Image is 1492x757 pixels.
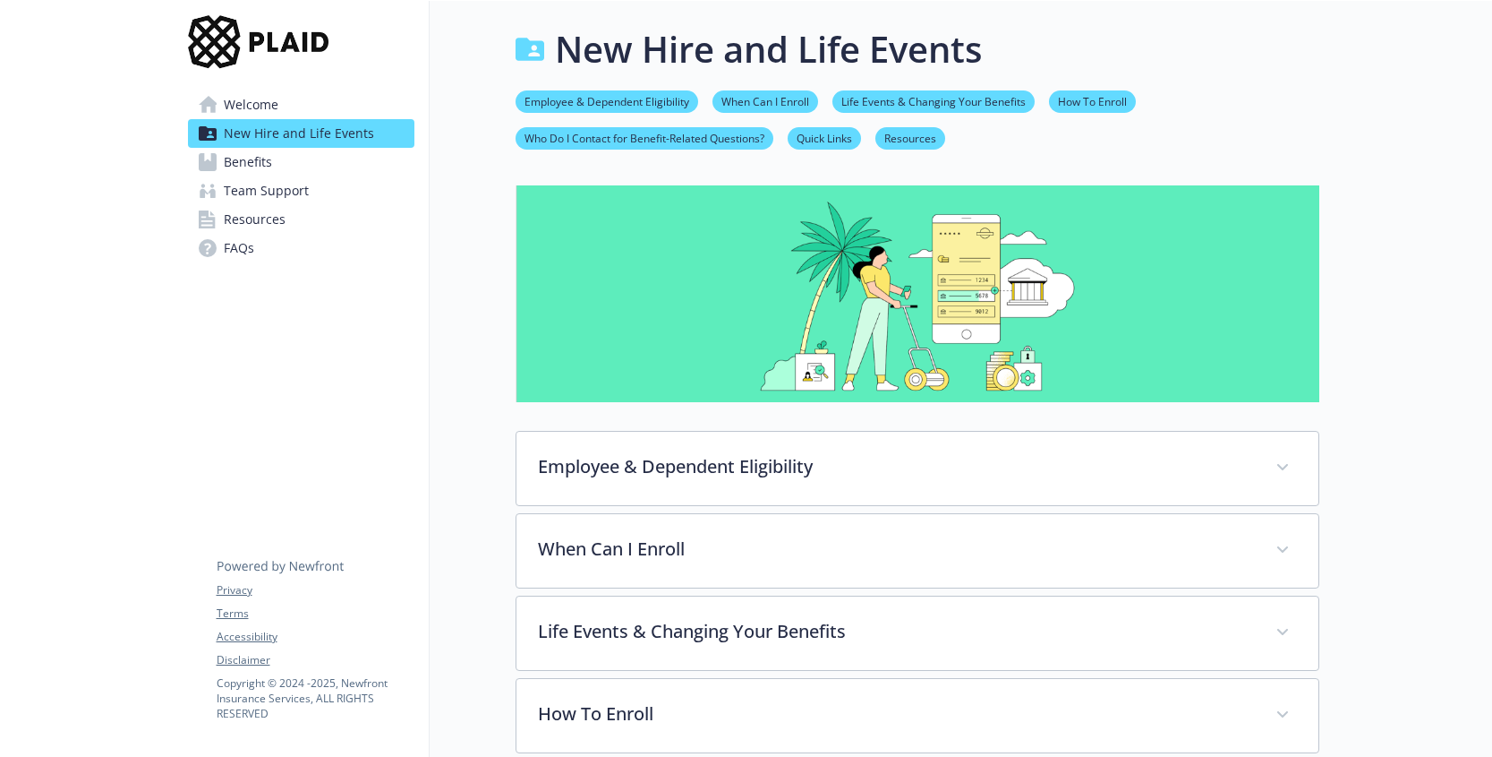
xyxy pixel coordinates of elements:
[788,129,861,146] a: Quick Links
[832,92,1035,109] a: Life Events & Changing Your Benefits
[188,205,414,234] a: Resources
[217,652,413,668] a: Disclaimer
[188,234,414,262] a: FAQs
[538,536,1254,563] p: When Can I Enroll
[538,453,1254,480] p: Employee & Dependent Eligibility
[224,90,278,119] span: Welcome
[217,582,413,598] a: Privacy
[712,92,818,109] a: When Can I Enroll
[516,185,1319,402] img: new hire page banner
[516,92,698,109] a: Employee & Dependent Eligibility
[217,606,413,622] a: Terms
[224,234,254,262] span: FAQs
[538,701,1254,727] p: How To Enroll
[516,129,773,146] a: Who Do I Contact for Benefit-Related Questions?
[538,618,1254,645] p: Life Events & Changing Your Benefits
[516,597,1318,670] div: Life Events & Changing Your Benefits
[224,176,309,205] span: Team Support
[224,148,272,176] span: Benefits
[188,176,414,205] a: Team Support
[516,679,1318,753] div: How To Enroll
[516,514,1318,588] div: When Can I Enroll
[217,675,413,721] p: Copyright © 2024 - 2025 , Newfront Insurance Services, ALL RIGHTS RESERVED
[224,119,374,148] span: New Hire and Life Events
[188,148,414,176] a: Benefits
[188,119,414,148] a: New Hire and Life Events
[188,90,414,119] a: Welcome
[217,629,413,645] a: Accessibility
[1049,92,1136,109] a: How To Enroll
[516,432,1318,505] div: Employee & Dependent Eligibility
[224,205,286,234] span: Resources
[555,22,982,76] h1: New Hire and Life Events
[875,129,945,146] a: Resources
